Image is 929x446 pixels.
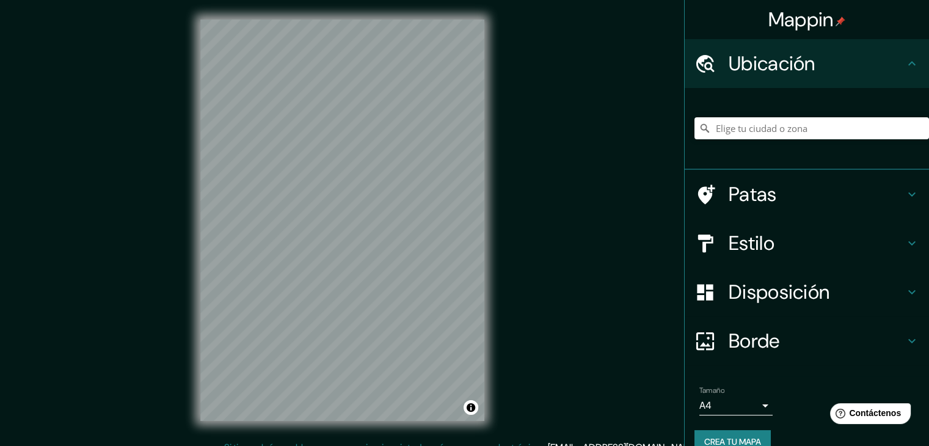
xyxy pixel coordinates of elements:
font: Mappin [768,7,834,32]
font: Ubicación [729,51,815,76]
div: Estilo [685,219,929,268]
font: Estilo [729,230,774,256]
div: Patas [685,170,929,219]
canvas: Mapa [200,20,484,421]
button: Activar o desactivar atribución [464,400,478,415]
div: Borde [685,316,929,365]
font: Patas [729,181,777,207]
font: Disposición [729,279,829,305]
font: A4 [699,399,712,412]
font: Tamaño [699,386,724,395]
img: pin-icon.png [836,16,845,26]
input: Elige tu ciudad o zona [694,117,929,139]
div: A4 [699,396,773,415]
font: Borde [729,328,780,354]
iframe: Lanzador de widgets de ayuda [820,398,916,433]
div: Disposición [685,268,929,316]
div: Ubicación [685,39,929,88]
